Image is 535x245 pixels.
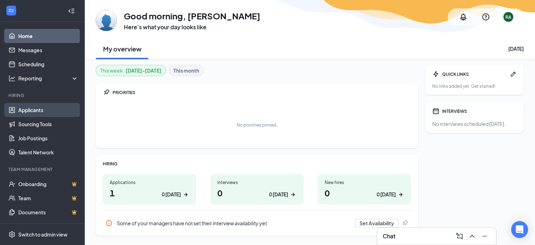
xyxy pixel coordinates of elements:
div: Hiring [8,92,77,98]
div: Reporting [18,75,79,82]
a: Sourcing Tools [18,117,78,131]
a: OnboardingCrown [18,177,78,191]
svg: Minimize [480,232,489,240]
h1: Good morning, [PERSON_NAME] [124,10,260,22]
h1: 1 [110,187,189,199]
div: Some of your managers have not set their interview availability yet [103,216,411,230]
svg: QuestionInfo [482,13,490,21]
button: Set Availability [355,219,399,227]
a: DocumentsCrown [18,205,78,219]
b: This month [173,67,199,74]
svg: Info [106,220,113,227]
a: Home [18,29,78,43]
svg: Analysis [8,75,15,82]
div: 0 [DATE] [269,191,288,198]
svg: ArrowRight [182,191,189,198]
svg: ArrowRight [289,191,297,198]
h3: Chat [383,232,395,240]
svg: ChevronUp [468,232,476,240]
div: RA [505,14,511,20]
h2: My overview [103,44,141,53]
button: Minimize [479,231,490,242]
a: InfoSome of your managers have not set their interview availability yetSet AvailabilityPin [103,216,411,230]
div: INTERVIEWS [442,108,517,114]
div: 0 [DATE] [162,191,181,198]
div: Open Intercom Messenger [511,221,528,238]
div: 0 [DATE] [377,191,396,198]
div: No priorities pinned. [237,122,277,128]
h1: 0 [217,187,297,199]
a: TeamCrown [18,191,78,205]
svg: Pen [510,71,517,78]
a: Messages [18,43,78,57]
svg: ArrowRight [397,191,404,198]
svg: Settings [8,231,15,238]
img: Richie Abbo [96,10,117,31]
button: ChevronUp [466,231,478,242]
a: New hires00 [DATE]ArrowRight [318,174,411,204]
a: Talent Network [18,145,78,159]
div: HIRING [103,161,411,167]
a: Applications10 [DATE]ArrowRight [103,174,196,204]
div: Interviews [217,179,297,185]
svg: Notifications [459,13,467,21]
div: This week : [100,67,161,74]
div: [DATE] [508,45,524,52]
div: No interviews scheduled [DATE]. [432,120,517,127]
div: New hires [325,179,404,185]
button: ComposeMessage [454,231,465,242]
h3: Here’s what your day looks like [124,23,260,31]
div: QUICK LINKS [442,71,507,77]
svg: Collapse [68,7,75,14]
div: Team Management [8,166,77,172]
svg: Calendar [432,108,439,115]
h1: 0 [325,187,404,199]
a: Scheduling [18,57,78,71]
div: No links added yet. Get started! [432,83,517,89]
svg: Bolt [432,71,439,78]
a: SurveysCrown [18,219,78,233]
div: Applications [110,179,189,185]
a: Applicants [18,103,78,117]
div: PRIORITIES [113,90,411,96]
svg: ComposeMessage [455,232,464,240]
svg: Pin [401,220,408,227]
div: Switch to admin view [18,231,68,238]
svg: Pin [103,89,110,96]
b: [DATE] - [DATE] [126,67,161,74]
svg: WorkstreamLogo [8,7,15,14]
a: Interviews00 [DATE]ArrowRight [210,174,304,204]
a: Job Postings [18,131,78,145]
div: Some of your managers have not set their interview availability yet [117,220,351,227]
